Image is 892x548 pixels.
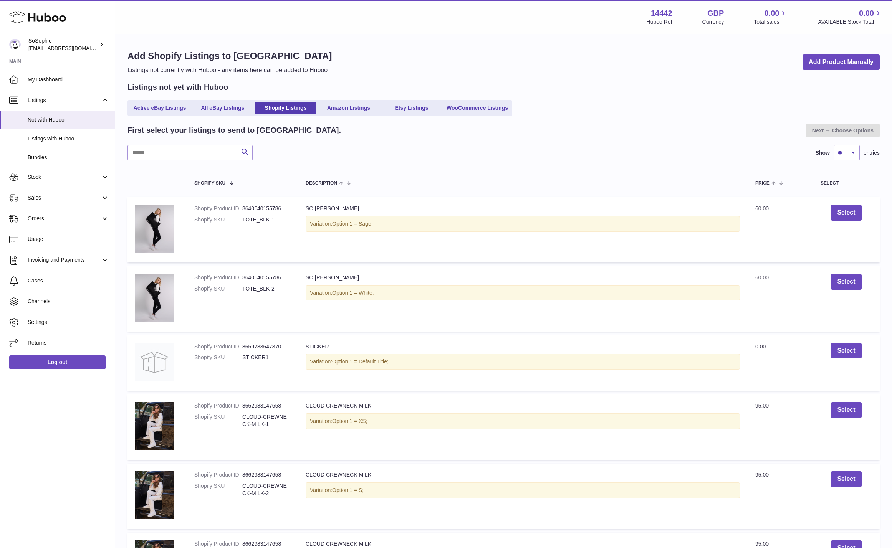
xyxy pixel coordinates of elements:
[194,482,242,497] dt: Shopify SKU
[242,205,290,212] dd: 8640640155786
[831,205,861,221] button: Select
[647,18,672,26] div: Huboo Ref
[28,215,101,222] span: Orders
[803,54,880,70] a: Add Product Manually
[242,471,290,479] dd: 8662983147658
[755,472,769,478] span: 95.00
[318,102,379,114] a: Amazon Listings
[28,76,109,83] span: My Dashboard
[306,402,740,409] div: CLOUD CREWNECK MILK
[28,319,109,326] span: Settings
[194,205,242,212] dt: Shopify Product ID
[306,274,740,281] div: SO [PERSON_NAME]
[755,541,769,547] span: 95.00
[755,274,769,281] span: 60.00
[194,413,242,428] dt: Shopify SKU
[135,274,174,322] img: SIDE_bf6dbcb6-88b6-42b1-8982-a24eb0d10f9a.jpg
[194,402,242,409] dt: Shopify Product ID
[831,274,861,290] button: Select
[306,413,740,429] div: Variation:
[28,45,113,51] span: [EMAIL_ADDRESS][DOMAIN_NAME]
[816,149,830,157] label: Show
[707,8,724,18] strong: GBP
[28,37,98,52] div: SoSophie
[306,354,740,370] div: Variation:
[28,135,109,142] span: Listings with Huboo
[755,403,769,409] span: 95.00
[28,173,101,181] span: Stock
[28,339,109,347] span: Returns
[127,66,332,74] p: Listings not currently with Huboo - any items here can be added to Huboo
[306,216,740,232] div: Variation:
[332,358,389,365] span: Option 1 = Default Title;
[28,97,101,104] span: Listings
[194,354,242,361] dt: Shopify SKU
[651,8,672,18] strong: 14442
[859,8,874,18] span: 0.00
[818,8,883,26] a: 0.00 AVAILABLE Stock Total
[135,471,174,519] img: B011469_MOBILE.jpg
[242,216,290,223] dd: TOTE_BLK-1
[332,290,374,296] span: Option 1 = White;
[127,82,228,92] h2: Listings not yet with Huboo
[306,285,740,301] div: Variation:
[765,8,779,18] span: 0.00
[28,116,109,124] span: Not with Huboo
[135,402,174,450] img: B011469_MOBILE.jpg
[255,102,316,114] a: Shopify Listings
[381,102,442,114] a: Etsy Listings
[821,181,872,186] div: Select
[444,102,511,114] a: WooCommerce Listings
[332,221,372,227] span: Option 1 = Sage;
[127,125,341,135] h2: First select your listings to send to [GEOGRAPHIC_DATA].
[306,205,740,212] div: SO [PERSON_NAME]
[242,413,290,428] dd: CLOUD-CREWNECK-MILK-1
[831,471,861,487] button: Select
[702,18,724,26] div: Currency
[332,487,364,493] span: Option 1 = S;
[28,277,109,284] span: Cases
[9,355,106,369] a: Log out
[194,343,242,350] dt: Shopify Product ID
[129,102,190,114] a: Active eBay Listings
[28,298,109,305] span: Channels
[755,181,770,186] span: Price
[864,149,880,157] span: entries
[306,471,740,479] div: CLOUD CREWNECK MILK
[28,194,101,201] span: Sales
[194,540,242,548] dt: Shopify Product ID
[28,154,109,161] span: Bundles
[306,343,740,350] div: STICKER
[9,39,21,50] img: info@thebigclick.co.uk
[755,205,769,211] span: 60.00
[192,102,253,114] a: All eBay Listings
[754,8,788,26] a: 0.00 Total sales
[242,540,290,548] dd: 8662983147658
[194,274,242,281] dt: Shopify Product ID
[306,482,740,498] div: Variation:
[755,343,766,350] span: 0.00
[754,18,788,26] span: Total sales
[831,343,861,359] button: Select
[135,205,174,253] img: SIDE_bf6dbcb6-88b6-42b1-8982-a24eb0d10f9a.jpg
[242,402,290,409] dd: 8662983147658
[28,256,101,264] span: Invoicing and Payments
[194,216,242,223] dt: Shopify SKU
[194,285,242,292] dt: Shopify SKU
[818,18,883,26] span: AVAILABLE Stock Total
[306,181,337,186] span: Description
[332,418,367,424] span: Option 1 = XS;
[831,402,861,418] button: Select
[28,236,109,243] span: Usage
[242,285,290,292] dd: TOTE_BLK-2
[306,540,740,548] div: CLOUD CREWNECK MILK
[242,482,290,497] dd: CLOUD-CREWNECK-MILK-2
[194,471,242,479] dt: Shopify Product ID
[127,50,332,62] h1: Add Shopify Listings to [GEOGRAPHIC_DATA]
[135,343,174,381] img: no-photo.jpg
[242,354,290,361] dd: STICKER1
[242,274,290,281] dd: 8640640155786
[194,181,225,186] span: Shopify SKU
[242,343,290,350] dd: 8659783647370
